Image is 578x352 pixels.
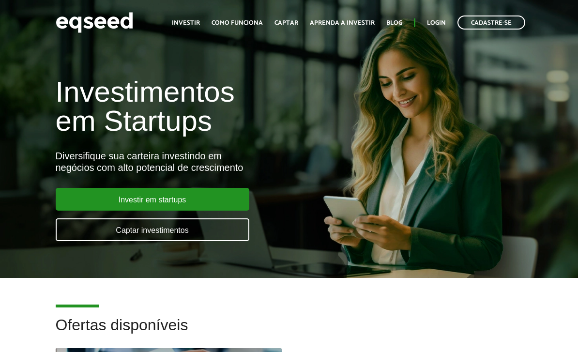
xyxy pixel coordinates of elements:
a: Captar investimentos [56,218,249,241]
h1: Investimentos em Startups [56,77,330,136]
a: Blog [386,20,402,26]
a: Como funciona [212,20,263,26]
a: Aprenda a investir [310,20,375,26]
a: Captar [274,20,298,26]
div: Diversifique sua carteira investindo em negócios com alto potencial de crescimento [56,150,330,173]
a: Login [427,20,446,26]
a: Investir em startups [56,188,249,211]
h2: Ofertas disponíveis [56,317,523,348]
a: Investir [172,20,200,26]
img: EqSeed [56,10,133,35]
a: Cadastre-se [457,15,525,30]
